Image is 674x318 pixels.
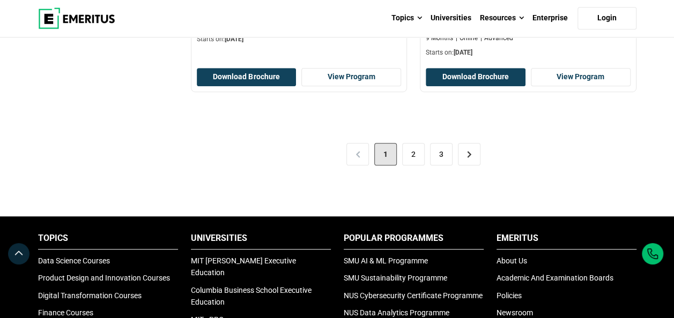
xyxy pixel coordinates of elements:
a: Columbia Business School Executive Education [191,286,312,306]
a: 3 [430,143,453,165]
a: Login [577,7,636,29]
p: Starts on: [426,48,631,57]
a: Digital Transformation Courses [38,291,142,300]
p: Online [456,34,478,43]
span: [DATE] [225,35,243,43]
span: [DATE] [454,49,472,56]
a: Product Design and Innovation Courses [38,274,170,282]
a: View Program [301,68,401,86]
a: Finance Courses [38,308,93,317]
a: Policies [497,291,522,300]
span: 1 [374,143,397,165]
p: Advanced [480,34,513,43]
a: > [458,143,480,165]
p: Starts on: [197,35,402,44]
button: Download Brochure [197,68,297,86]
a: About Us [497,256,527,265]
a: Newsroom [497,308,533,317]
a: Data Science Courses [38,256,110,265]
button: Download Brochure [426,68,525,86]
a: SMU Sustainability Programme [344,274,447,282]
p: 9 Months [426,34,453,43]
a: Academic And Examination Boards [497,274,613,282]
a: View Program [531,68,631,86]
a: 2 [402,143,425,165]
a: MIT [PERSON_NAME] Executive Education [191,256,296,277]
a: NUS Cybersecurity Certificate Programme [344,291,483,300]
a: SMU AI & ML Programme [344,256,428,265]
a: NUS Data Analytics Programme [344,308,449,317]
